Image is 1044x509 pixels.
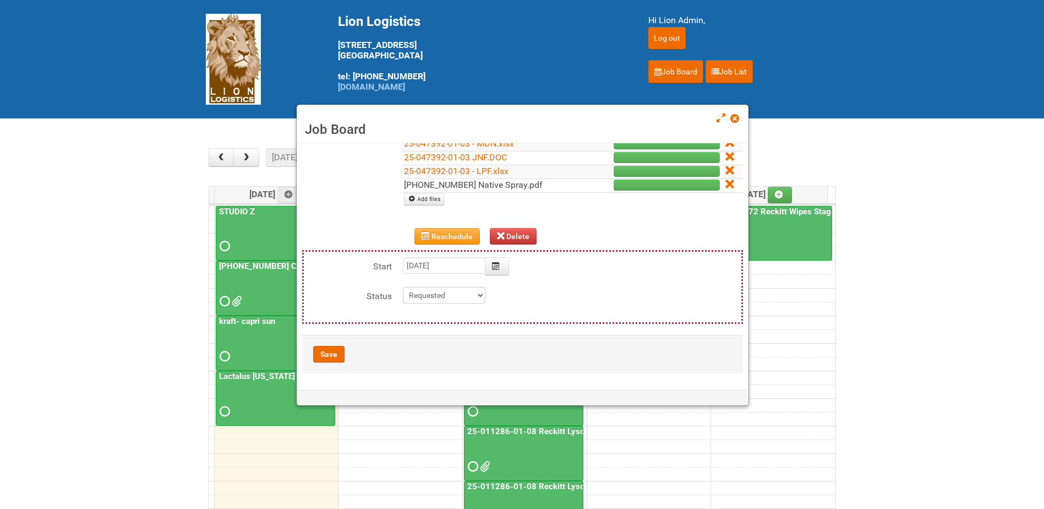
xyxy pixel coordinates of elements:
a: kraft- capri sun [217,316,277,326]
label: Status [304,287,392,303]
a: 25-048772 Reckitt Wipes Stage 4 - blinding/labeling day [713,207,930,216]
button: [DATE] [266,148,303,167]
a: [PHONE_NUMBER] CTI PQB [PERSON_NAME] Real US - blinding day [216,261,335,316]
span: Requested [220,408,227,415]
a: 25-047392-01-03 - MDN.xlsx [404,138,514,149]
a: Lion Logistics [206,53,261,64]
a: 25-011286-01-08 Reckitt Lysol Laundry Scented - photos for QC [465,481,710,491]
a: Lactalus [US_STATE] [217,371,297,381]
span: Requested [468,408,475,415]
span: Lion Logistics [338,14,420,29]
button: Calendar [485,257,509,275]
a: 25-011286-01-08 Reckitt Lysol Laundry Scented [465,426,652,436]
a: [PHONE_NUMBER] CTI PQB [PERSON_NAME] Real US - blinding day [217,261,474,271]
a: STUDIO Z [216,206,335,261]
span: [DATE] [249,189,302,199]
h3: Job Board [305,121,740,138]
button: Delete [490,228,537,245]
a: [DOMAIN_NAME] [338,82,405,92]
a: [PHONE_NUMBER] Native Spray.pdf [404,180,543,190]
a: Job List [706,60,753,83]
a: 25-047392-01-03 JNF.DOC [404,152,507,163]
a: STUDIO Z [217,207,257,216]
input: Log out [648,27,686,49]
span: Requested [468,463,475,470]
div: [STREET_ADDRESS] [GEOGRAPHIC_DATA] tel: [PHONE_NUMBER] [338,14,621,92]
span: 25-011286-01-08 Reckitt Lysol Laundry Scented - Lion.xlsx 25-011286-01-08 Reckitt Lysol Laundry S... [480,463,488,470]
span: [DATE] [740,189,792,199]
span: Requested [220,353,227,360]
span: Requested [220,297,227,305]
label: Start [304,257,392,273]
a: kraft- capri sun [216,316,335,371]
a: Lactalus [US_STATE] [216,371,335,426]
a: Job Board [648,60,703,83]
button: Reschedule [414,228,480,245]
a: Add an event [768,187,792,203]
a: 25-047392-01-03 - LPF.xlsx [404,166,509,176]
span: Requested [220,242,227,250]
span: Front Label KRAFT batch 2 (02.26.26) - code AZ05 use 2nd.docx Front Label KRAFT batch 2 (02.26.26... [232,297,239,305]
a: 25-011286-01-08 Reckitt Lysol Laundry Scented [464,426,583,481]
div: Hi Lion Admin, [648,14,839,27]
a: Add an event [277,187,302,203]
img: Lion Logistics [206,14,261,105]
a: 25-048772 Reckitt Wipes Stage 4 - blinding/labeling day [712,206,832,261]
button: Save [313,346,345,362]
a: Add files [404,193,444,205]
